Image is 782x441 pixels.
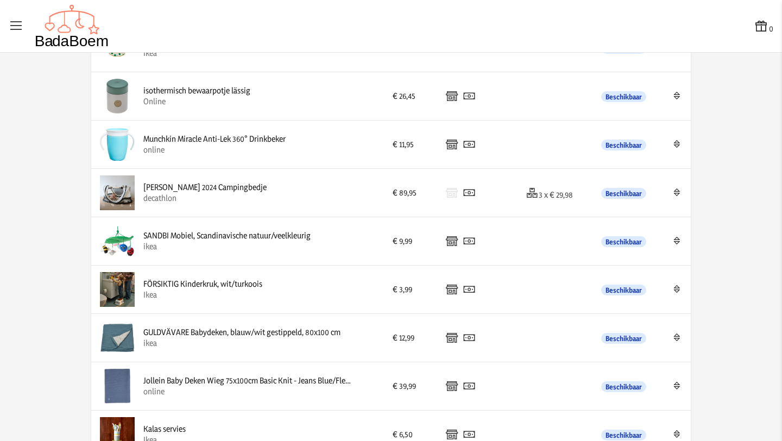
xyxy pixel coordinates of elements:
span: Beschikbaar [601,381,646,392]
div: Ikea [143,289,262,300]
span: Beschikbaar [601,91,646,102]
div: GULDVÄVARE Babydeken, blauw/wit gestippeld, 80x100 cm [143,327,340,338]
div: € 11,95 [393,139,428,150]
span: Beschikbaar [601,236,646,247]
img: Badaboem [35,4,109,48]
div: [PERSON_NAME] 2024 Campingbedje [143,182,267,193]
div: Kalas servies [143,424,186,434]
div: decathlon [143,193,267,204]
span: Beschikbaar [601,333,646,344]
div: Ikea [143,48,223,59]
div: online [143,386,352,397]
div: € 26,45 [393,91,428,102]
div: 3 x € 29,98 [526,184,584,201]
span: Beschikbaar [601,430,646,440]
span: Beschikbaar [601,285,646,295]
div: € 39,99 [393,381,428,392]
div: Online [143,96,250,107]
div: ikea [143,338,340,349]
span: Beschikbaar [601,188,646,199]
div: Munchkin Miracle Anti-Lek 360° Drinkbeker [143,134,286,144]
div: ikea [143,241,311,252]
div: SANDBI Mobiel, Scandinavische natuur/veelkleurig [143,230,311,241]
div: online [143,144,286,155]
div: Jollein Baby Deken Wieg 75x100cm Basic Knit - Jeans Blue/Fleece [143,375,352,386]
span: Beschikbaar [601,140,646,150]
div: € 9,99 [393,236,428,247]
div: € 12,99 [393,332,428,343]
button: 0 [754,18,773,34]
div: isothermisch bewaarpotje lässig [143,85,250,96]
div: € 89,95 [393,187,428,198]
div: € 3,99 [393,284,428,295]
div: FÖRSIKTIG Kinderkruk, wit/turkoois [143,279,262,289]
div: € 6,50 [393,429,428,440]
